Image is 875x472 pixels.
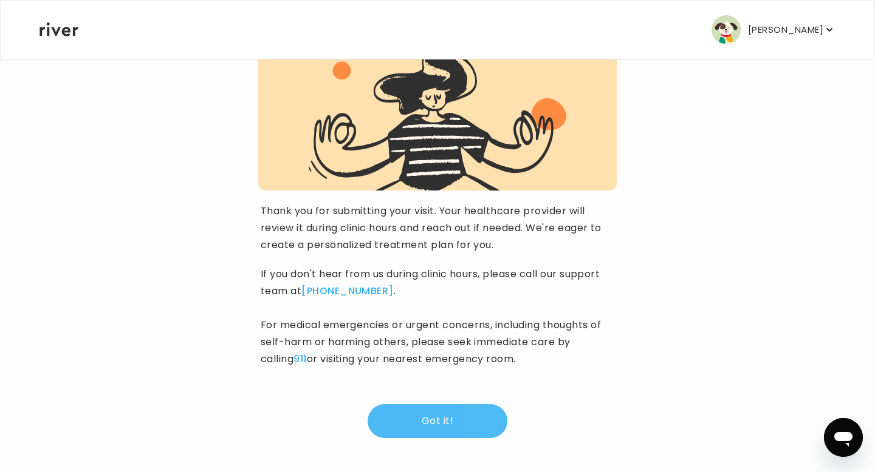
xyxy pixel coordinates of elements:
p: [PERSON_NAME] [748,21,823,38]
p: If you don't hear from us during clinic hours, please call our support team at . [261,266,614,300]
img: visit complete graphic [309,51,567,190]
button: user avatar[PERSON_NAME] [712,15,836,44]
p: For medical emergencies or urgent concerns, including thoughts of self-harm or harming others, pl... [261,317,614,368]
iframe: Button to launch messaging window [824,418,863,457]
p: Thank you for submitting your visit. Your healthcare provider will review it during clinic hours ... [261,203,614,254]
button: Got it! [368,404,507,438]
img: user avatar [712,15,741,44]
a: [PHONE_NUMBER] [301,284,394,298]
a: 911 [293,352,306,366]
